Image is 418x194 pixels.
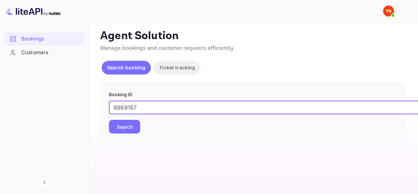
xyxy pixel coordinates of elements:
div: Customers [21,49,81,57]
button: Collapse navigation [38,176,51,189]
span: Manage bookings and customer requests efficiently. [100,45,235,52]
div: Bookings [4,32,85,46]
p: Search booking [107,64,145,71]
a: Customers [4,46,85,59]
div: Bookings [21,35,81,43]
p: Agent Solution [100,29,406,43]
p: Booking ID [109,91,397,98]
a: Bookings [4,32,85,45]
img: Yandex Support [383,5,394,16]
button: Search [109,120,140,134]
p: Ticket tracking [159,64,195,71]
img: LiteAPI logo [5,5,60,16]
